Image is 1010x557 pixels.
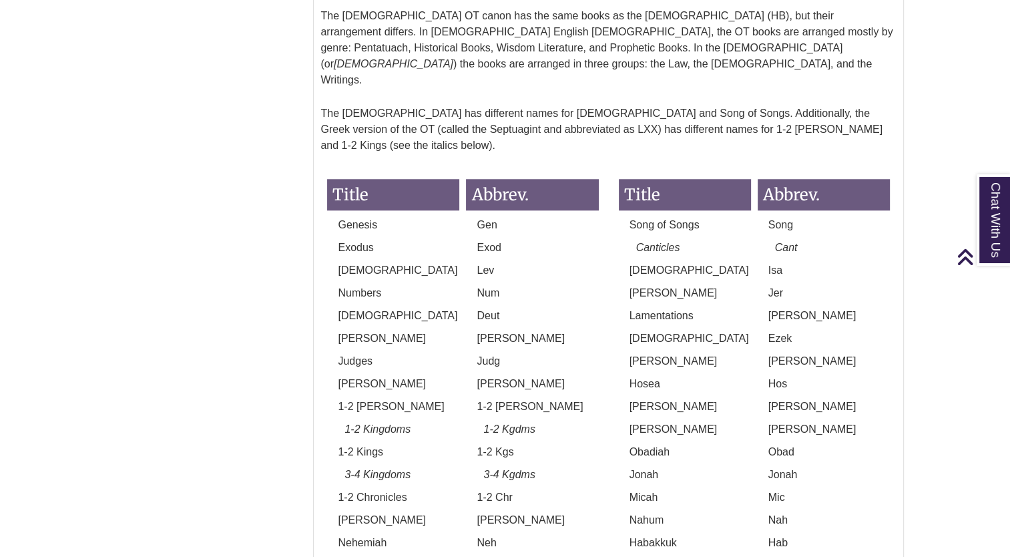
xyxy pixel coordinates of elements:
p: [PERSON_NAME] [327,512,459,528]
p: Obad [758,444,890,460]
p: Jer [758,285,890,301]
p: [PERSON_NAME] [619,285,751,301]
p: [PERSON_NAME] [466,512,598,528]
p: [PERSON_NAME] [619,421,751,437]
p: Obadiah [619,444,751,460]
p: 1-2 Kgs [466,444,598,460]
p: Judg [466,353,598,369]
p: Nahum [619,512,751,528]
p: The [DEMOGRAPHIC_DATA] OT canon has the same books as the [DEMOGRAPHIC_DATA] (HB), but their arra... [320,3,896,94]
p: Hosea [619,376,751,392]
p: Hab [758,535,890,551]
p: [PERSON_NAME] [758,308,890,324]
p: Ezek [758,331,890,347]
p: Song of Songs [619,217,751,233]
p: [PERSON_NAME] [758,353,890,369]
p: [PERSON_NAME] [327,376,459,392]
p: Nah [758,512,890,528]
p: [PERSON_NAME] [758,421,890,437]
p: Micah [619,490,751,506]
p: Hos [758,376,890,392]
p: [DEMOGRAPHIC_DATA] [327,308,459,324]
p: Neh [466,535,598,551]
em: [DEMOGRAPHIC_DATA] [334,58,453,69]
p: [PERSON_NAME] [758,399,890,415]
p: [DEMOGRAPHIC_DATA] [619,331,751,347]
h3: Abbrev. [466,179,598,210]
h3: Title [619,179,751,210]
p: [DEMOGRAPHIC_DATA] [619,262,751,278]
p: Jonah [619,467,751,483]
p: [PERSON_NAME] [619,353,751,369]
p: Isa [758,262,890,278]
p: 1-2 Kings [327,444,459,460]
p: [PERSON_NAME] [619,399,751,415]
em: Cant [775,242,798,253]
p: Habakkuk [619,535,751,551]
em: 3-4 Kingdoms [344,469,411,480]
h3: Abbrev. [758,179,890,210]
p: Nehemiah [327,535,459,551]
p: Genesis [327,217,459,233]
p: 1-2 [PERSON_NAME] [466,399,598,415]
p: [PERSON_NAME] [466,376,598,392]
h3: Title [327,179,459,210]
p: The [DEMOGRAPHIC_DATA] has different names for [DEMOGRAPHIC_DATA] and Song of Songs. Additionally... [320,100,896,159]
p: [PERSON_NAME] [327,331,459,347]
p: Judges [327,353,459,369]
p: [PERSON_NAME] [466,331,598,347]
p: Lamentations [619,308,751,324]
em: 1-2 Kgdms [483,423,535,435]
p: Song [758,217,890,233]
p: Deut [466,308,598,324]
p: Gen [466,217,598,233]
p: Jonah [758,467,890,483]
p: Lev [466,262,598,278]
p: Mic [758,490,890,506]
p: [DEMOGRAPHIC_DATA] [327,262,459,278]
p: 1-2 Chr [466,490,598,506]
p: Exod [466,240,598,256]
a: Back to Top [957,248,1007,266]
em: 1-2 Kingdoms [344,423,411,435]
em: 3-4 Kgdms [483,469,535,480]
p: Exodus [327,240,459,256]
em: Canticles [636,242,680,253]
p: Numbers [327,285,459,301]
p: 1-2 [PERSON_NAME] [327,399,459,415]
p: Num [466,285,598,301]
p: 1-2 Chronicles [327,490,459,506]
